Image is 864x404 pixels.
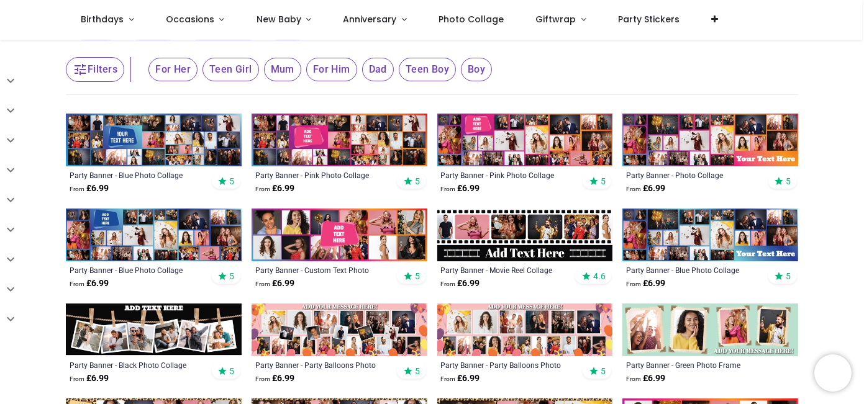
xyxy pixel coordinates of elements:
span: 5 [415,176,420,187]
span: New Baby [257,13,301,25]
img: Personalised Party Banner - Pink Photo Collage - Add Text & 30 Photo Upload [252,114,427,166]
span: From [70,281,84,287]
span: Teen Boy [399,58,456,81]
strong: £ 6.99 [255,182,294,195]
img: Personalised Party Banner - Green Photo Frame Collage - 4 Photo Upload [622,303,798,356]
a: Party Banner - Pink Photo Collage [255,170,390,180]
span: Boy [461,58,492,81]
strong: £ 6.99 [70,372,109,385]
span: For Her [148,58,198,81]
span: 5 [601,176,606,187]
span: Party Stickers [618,13,680,25]
span: For Him [306,58,357,81]
span: Occasions [166,13,214,25]
strong: £ 6.99 [441,182,480,195]
strong: £ 6.99 [626,277,665,290]
span: Birthdays [81,13,124,25]
img: Personalised Party Banner - Party Balloons Photo Collage - 22 Photo Upload [252,303,427,356]
strong: £ 6.99 [626,182,665,195]
a: Party Banner - Blue Photo Collage [70,170,204,180]
strong: £ 6.99 [70,182,109,195]
a: Party Banner - Photo Collage [626,170,761,180]
a: Party Banner - Movie Reel Collage [441,265,576,275]
a: Party Banner - Black Photo Collage [70,360,204,370]
span: 5 [786,271,791,282]
strong: £ 6.99 [441,372,480,385]
span: 5 [601,366,606,377]
strong: £ 6.99 [441,277,480,290]
span: 5 [415,271,420,282]
span: Teen Girl [202,58,259,81]
a: Party Banner - Blue Photo Collage [70,265,204,275]
button: Filters [66,57,124,82]
img: Personalised Party Banner - Blue Photo Collage - Custom Text & 30 Photo Upload [66,114,242,166]
span: From [626,186,641,192]
span: From [70,375,84,382]
img: Personalised Party Banner - Blue Photo Collage - Custom Text & 25 Photo upload [66,209,242,261]
strong: £ 6.99 [626,372,665,385]
a: Party Banner - Party Balloons Photo Collage [441,360,576,370]
img: Personalised Party Banner - Pink Photo Collage - Custom Text & 25 Photo Upload [437,114,613,166]
span: 5 [229,366,234,377]
span: Photo Collage [439,13,504,25]
span: Dad [362,58,394,81]
img: Personalised Party Banner - Photo Collage - 23 Photo Upload [622,114,798,166]
span: From [441,281,456,287]
a: Party Banner - Party Balloons Photo Collage [255,360,390,370]
a: Party Banner - Pink Photo Collage [441,170,576,180]
span: From [255,281,270,287]
span: 5 [229,271,234,282]
strong: £ 6.99 [70,277,109,290]
span: Mum [264,58,301,81]
span: Giftwrap [535,13,576,25]
span: From [441,186,456,192]
a: Party Banner - Green Photo Frame Collage [626,360,761,370]
a: Party Banner - Blue Photo Collage [626,265,761,275]
span: 5 [786,176,791,187]
span: 5 [229,176,234,187]
span: From [255,186,270,192]
img: Personalised Party Banner - Party Balloons Photo Collage - 17 Photo Upload [437,303,613,356]
span: From [626,281,641,287]
iframe: Brevo live chat [814,354,852,392]
span: Anniversary [343,13,396,25]
span: From [255,375,270,382]
img: Personalised Party Banner - Blue Photo Collage - 23 Photo upload [622,209,798,261]
img: Personalised Party Banner - Black Photo Collage - 6 Photo Upload [66,303,242,356]
span: 4.6 [593,271,606,282]
img: Personalised Party Banner - Custom Text Photo Collage - 12 Photo Upload [252,209,427,261]
a: Party Banner - Custom Text Photo Collage [255,265,390,275]
span: 5 [415,366,420,377]
strong: £ 6.99 [255,277,294,290]
strong: £ 6.99 [255,372,294,385]
img: Personalised Party Banner - Movie Reel Collage - 6 Photo Upload [437,209,613,261]
span: From [70,186,84,192]
span: From [441,375,456,382]
span: From [626,375,641,382]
